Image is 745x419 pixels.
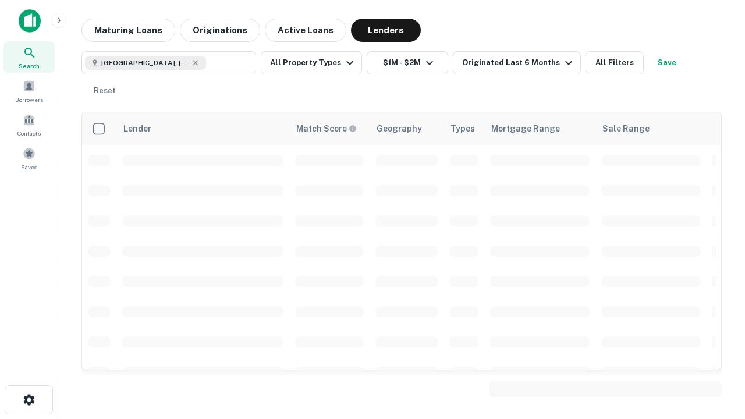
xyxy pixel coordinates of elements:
[19,9,41,33] img: capitalize-icon.png
[367,51,448,74] button: $1M - $2M
[3,41,55,73] a: Search
[687,326,745,382] iframe: Chat Widget
[116,112,289,145] th: Lender
[370,112,444,145] th: Geography
[17,129,41,138] span: Contacts
[19,61,40,70] span: Search
[123,122,151,136] div: Lender
[3,109,55,140] a: Contacts
[86,79,123,102] button: Reset
[265,19,346,42] button: Active Loans
[101,58,189,68] span: [GEOGRAPHIC_DATA], [GEOGRAPHIC_DATA], [GEOGRAPHIC_DATA]
[602,122,650,136] div: Sale Range
[595,112,707,145] th: Sale Range
[261,51,362,74] button: All Property Types
[491,122,560,136] div: Mortgage Range
[289,112,370,145] th: Capitalize uses an advanced AI algorithm to match your search with the best lender. The match sco...
[21,162,38,172] span: Saved
[444,112,484,145] th: Types
[484,112,595,145] th: Mortgage Range
[180,19,260,42] button: Originations
[296,122,357,135] div: Capitalize uses an advanced AI algorithm to match your search with the best lender. The match sco...
[3,143,55,174] a: Saved
[3,75,55,106] a: Borrowers
[586,51,644,74] button: All Filters
[351,19,421,42] button: Lenders
[296,122,354,135] h6: Match Score
[450,122,475,136] div: Types
[453,51,581,74] button: Originated Last 6 Months
[648,51,686,74] button: Save your search to get updates of matches that match your search criteria.
[81,19,175,42] button: Maturing Loans
[377,122,422,136] div: Geography
[462,56,576,70] div: Originated Last 6 Months
[15,95,43,104] span: Borrowers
